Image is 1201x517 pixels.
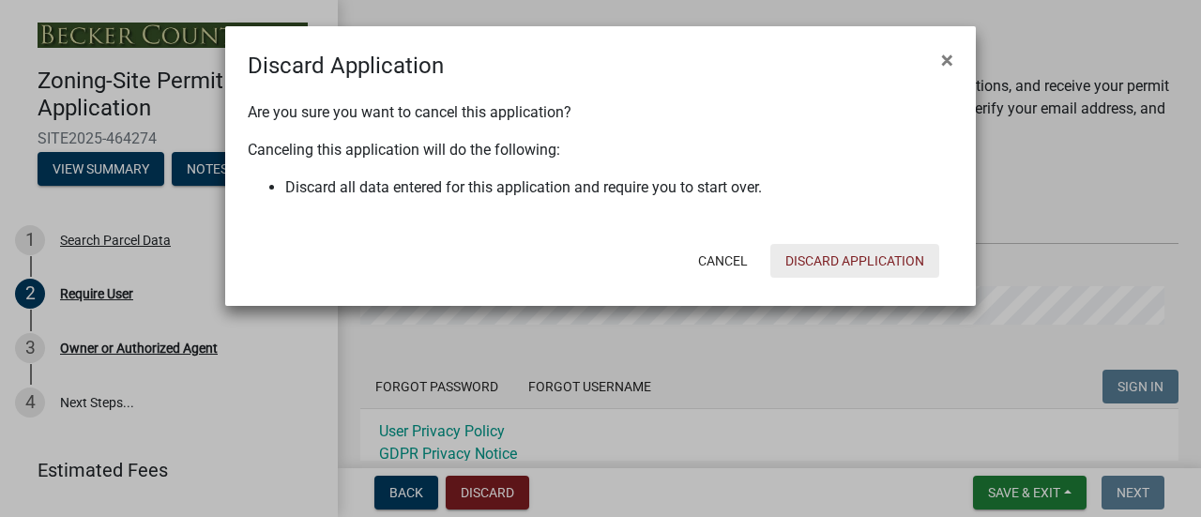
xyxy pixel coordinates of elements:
[248,49,444,83] h4: Discard Application
[770,244,939,278] button: Discard Application
[941,47,953,73] span: ×
[926,34,968,86] button: Close
[248,139,953,161] p: Canceling this application will do the following:
[248,101,953,124] p: Are you sure you want to cancel this application?
[683,244,763,278] button: Cancel
[285,176,953,199] li: Discard all data entered for this application and require you to start over.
